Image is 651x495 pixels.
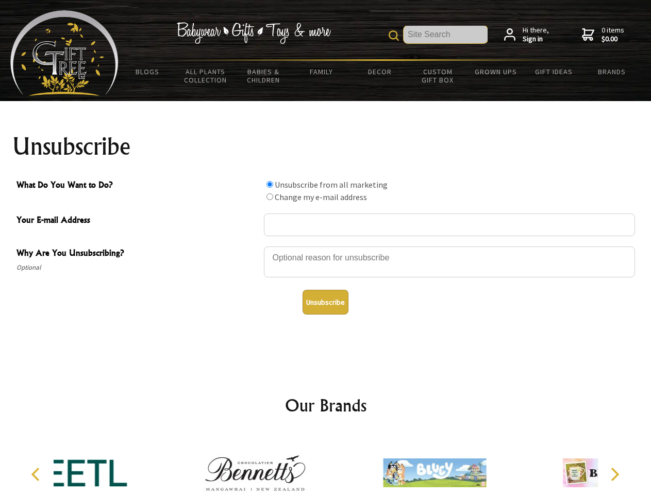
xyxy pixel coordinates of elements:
[504,26,549,44] a: Hi there,Sign in
[275,192,367,202] label: Change my e-mail address
[602,25,624,44] span: 0 items
[16,213,259,228] span: Your E-mail Address
[293,61,351,82] a: Family
[266,181,273,188] input: What Do You Want to Do?
[602,35,624,44] strong: $0.00
[350,61,409,82] a: Decor
[119,61,177,82] a: BLOGS
[525,61,583,82] a: Gift Ideas
[303,290,348,315] button: Unsubscribe
[582,26,624,44] a: 0 items$0.00
[26,463,48,486] button: Previous
[21,393,631,418] h2: Our Brands
[409,61,467,91] a: Custom Gift Box
[275,179,388,190] label: Unsubscribe from all marketing
[12,134,639,159] h1: Unsubscribe
[16,178,259,193] span: What Do You Want to Do?
[466,61,525,82] a: Grown Ups
[264,246,635,277] textarea: Why Are You Unsubscribing?
[16,261,259,274] span: Optional
[523,26,549,44] span: Hi there,
[177,61,235,91] a: All Plants Collection
[235,61,293,91] a: Babies & Children
[16,246,259,261] span: Why Are You Unsubscribing?
[603,463,626,486] button: Next
[264,213,635,236] input: Your E-mail Address
[583,61,641,82] a: Brands
[176,22,331,44] img: Babywear - Gifts - Toys & more
[10,10,119,96] img: Babyware - Gifts - Toys and more...
[389,30,399,41] img: product search
[523,35,549,44] strong: Sign in
[266,193,273,200] input: What Do You Want to Do?
[404,26,488,43] input: Site Search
